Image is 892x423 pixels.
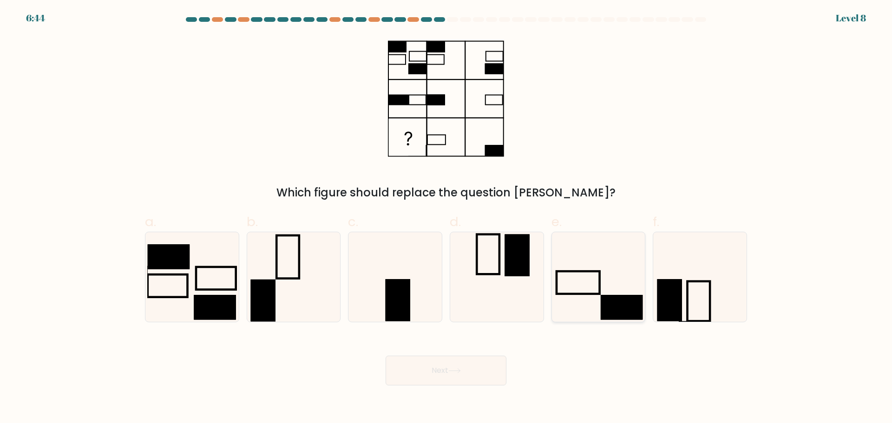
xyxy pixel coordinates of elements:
span: b. [247,213,258,231]
div: 6:44 [26,11,45,25]
div: Which figure should replace the question [PERSON_NAME]? [151,184,741,201]
div: Level 8 [836,11,866,25]
span: d. [450,213,461,231]
button: Next [386,356,506,385]
span: c. [348,213,358,231]
span: a. [145,213,156,231]
span: f. [653,213,659,231]
span: e. [551,213,562,231]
